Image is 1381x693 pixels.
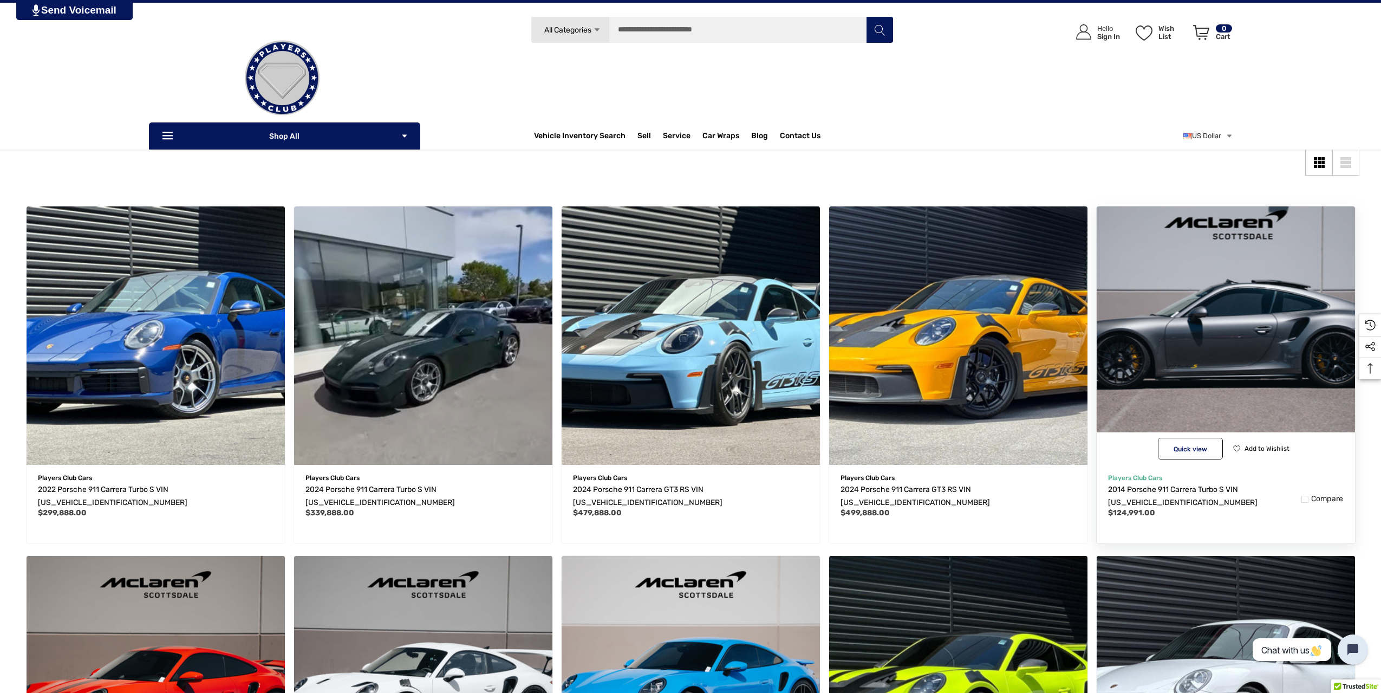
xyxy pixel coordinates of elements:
a: Wish List Wish List [1131,14,1188,51]
a: USD [1183,125,1233,147]
p: Shop All [149,122,420,150]
p: Players Club Cars [1108,471,1344,485]
svg: Recently Viewed [1365,320,1376,331]
a: Sign in [1064,14,1125,51]
img: For Sale: 2024 Porsche 911 Carrera GT3 RS VIN WP0AF2A97RS273868 [562,206,820,465]
svg: Wish List [1136,25,1152,41]
span: Car Wraps [702,131,739,143]
span: Quick view [1174,445,1207,453]
a: 2014 Porsche 911 Carrera Turbo S VIN WP0AD2A9XES167625,$124,991.00 [1108,483,1344,509]
span: 2014 Porsche 911 Carrera Turbo S VIN [US_VEHICLE_IDENTIFICATION_NUMBER] [1108,485,1258,507]
span: 2022 Porsche 911 Carrera Turbo S VIN [US_VEHICLE_IDENTIFICATION_NUMBER] [38,485,187,507]
img: PjwhLS0gR2VuZXJhdG9yOiBHcmF2aXQuaW8gLS0+PHN2ZyB4bWxucz0iaHR0cDovL3d3dy53My5vcmcvMjAwMC9zdmciIHhtb... [32,4,40,16]
a: Service [663,131,691,143]
span: 2024 Porsche 911 Carrera GT3 RS VIN [US_VEHICLE_IDENTIFICATION_NUMBER] [841,485,990,507]
span: $124,991.00 [1108,508,1155,517]
a: 2024 Porsche 911 Carrera Turbo S VIN WP0AD2A93RS253171,$339,888.00 [305,483,541,509]
a: 2022 Porsche 911 Carrera Turbo S VIN WP0AD2A94NS255103,$299,888.00 [38,483,273,509]
svg: Icon Arrow Down [593,26,601,34]
button: Wishlist [1229,438,1293,459]
svg: Icon User Account [1076,24,1091,40]
img: For Sale: 2024 Porsche 911 Carrera Turbo S VIN WP0AD2A93RS253171 [294,206,552,465]
a: 2024 Porsche 911 Carrera GT3 RS VIN WP0AF2A90RS272464,$499,888.00 [829,206,1087,465]
span: 2024 Porsche 911 Carrera Turbo S VIN [US_VEHICLE_IDENTIFICATION_NUMBER] [305,485,455,507]
a: 2024 Porsche 911 Carrera GT3 RS VIN WP0AF2A97RS273868,$479,888.00 [562,206,820,465]
span: All Categories [544,25,591,35]
a: Sell [637,125,663,147]
p: Players Club Cars [38,471,273,485]
img: Players Club | Cars For Sale [228,24,336,132]
span: $339,888.00 [305,508,354,517]
p: Players Club Cars [841,471,1076,485]
a: 2024 Porsche 911 Carrera Turbo S VIN WP0AD2A93RS253171,$339,888.00 [294,206,552,465]
svg: Social Media [1365,341,1376,352]
span: 2024 Porsche 911 Carrera GT3 RS VIN [US_VEHICLE_IDENTIFICATION_NUMBER] [573,485,722,507]
a: 2022 Porsche 911 Carrera Turbo S VIN WP0AD2A94NS255103,$299,888.00 [27,206,285,465]
img: For Sale: 2024 Porsche 911 Carrera GT3 RS VIN WP0AF2A90RS272464 [829,206,1087,465]
button: Search [866,16,893,43]
p: Hello [1097,24,1120,33]
img: For Sale: 2022 Porsche 911 Carrera Turbo S VIN WP0AD2A94NS255103 [27,206,285,465]
button: Quick View [1158,438,1223,459]
a: List View [1332,148,1359,176]
p: Players Club Cars [573,471,809,485]
span: $299,888.00 [38,508,87,517]
svg: Review Your Cart [1193,25,1209,40]
span: Compare [1311,494,1344,504]
a: Contact Us [780,131,820,143]
img: For Sale: 2014 Porsche 911 Carrera Turbo S VIN WP0AD2A9XES167625 [1084,193,1368,478]
p: 0 [1216,24,1232,33]
span: $499,888.00 [841,508,890,517]
p: Wish List [1158,24,1187,41]
p: Sign In [1097,33,1120,41]
a: 2024 Porsche 911 Carrera GT3 RS VIN WP0AF2A90RS272464,$499,888.00 [841,483,1076,509]
svg: Icon Arrow Down [401,132,408,140]
a: Car Wraps [702,125,751,147]
a: Vehicle Inventory Search [534,131,626,143]
a: 2024 Porsche 911 Carrera GT3 RS VIN WP0AF2A97RS273868,$479,888.00 [573,483,809,509]
span: $479,888.00 [573,508,622,517]
p: Cart [1216,33,1232,41]
a: All Categories Icon Arrow Down Icon Arrow Up [531,16,609,43]
svg: Icon Line [161,130,177,143]
span: Add to Wishlist [1245,445,1289,452]
svg: Top [1359,363,1381,374]
p: Players Club Cars [305,471,541,485]
a: Cart with 0 items [1188,14,1233,56]
a: Grid View [1305,148,1332,176]
a: Blog [751,131,768,143]
span: Sell [637,131,651,143]
a: 2014 Porsche 911 Carrera Turbo S VIN WP0AD2A9XES167625,$124,991.00 [1097,206,1355,465]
